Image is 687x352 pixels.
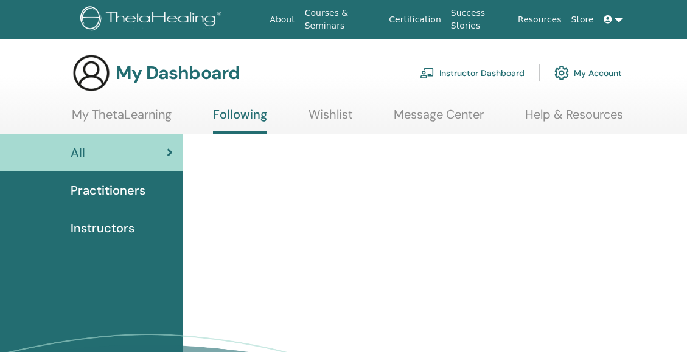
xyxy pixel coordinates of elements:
a: Message Center [394,107,484,131]
a: Store [567,9,599,31]
img: chalkboard-teacher.svg [420,67,434,78]
h3: My Dashboard [116,62,240,84]
a: Help & Resources [525,107,623,131]
a: Wishlist [309,107,353,131]
span: All [71,143,85,162]
a: Instructor Dashboard [420,60,525,86]
a: Following [213,107,267,134]
span: Practitioners [71,181,145,199]
img: logo.png [80,6,226,33]
span: Instructors [71,219,134,237]
img: cog.svg [554,63,569,83]
a: Certification [384,9,445,31]
a: My ThetaLearning [72,107,172,131]
a: My Account [554,60,622,86]
a: Resources [513,9,567,31]
img: generic-user-icon.jpg [72,53,111,92]
a: Success Stories [446,2,513,37]
a: Courses & Seminars [300,2,385,37]
a: About [265,9,299,31]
